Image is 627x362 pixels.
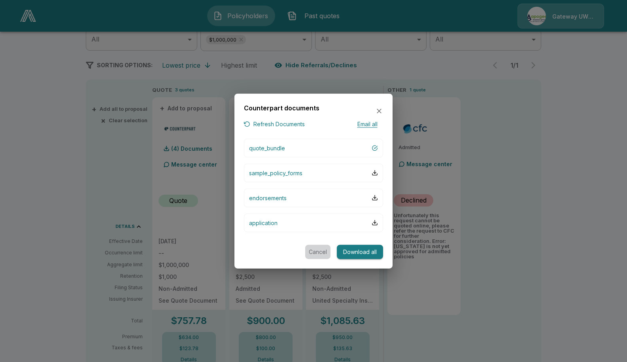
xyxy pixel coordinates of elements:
p: endorsements [249,193,287,202]
button: endorsements [244,188,383,207]
p: quote_bundle [249,144,285,152]
button: Download all [337,244,383,259]
p: sample_policy_forms [249,169,302,177]
button: Cancel [305,244,330,259]
button: Email all [351,119,383,129]
button: quote_bundle [244,138,383,157]
h6: Counterpart documents [244,103,319,113]
button: Refresh Documents [244,119,305,129]
button: application [244,213,383,232]
button: sample_policy_forms [244,163,383,182]
p: application [249,218,278,227]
